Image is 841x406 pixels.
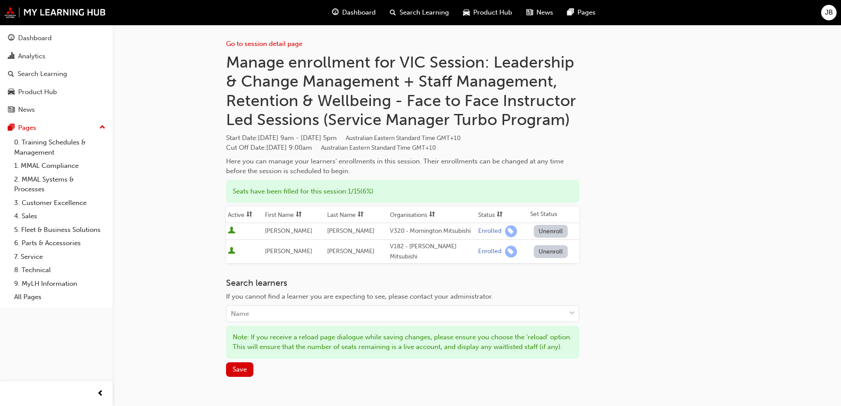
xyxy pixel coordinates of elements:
[18,69,67,79] div: Search Learning
[11,173,109,196] a: 2. MMAL Systems & Processes
[8,53,15,61] span: chart-icon
[505,225,517,237] span: learningRecordVerb_ENROLL-icon
[4,84,109,100] a: Product Hub
[473,8,512,18] span: Product Hub
[226,144,436,152] span: Cut Off Date : [DATE] 9:00am
[226,180,579,203] div: Seats have been filled for this session : 1 / 15 ( 6% )
[4,30,109,46] a: Dashboard
[358,211,364,219] span: sorting-icon
[11,277,109,291] a: 9. MyLH Information
[8,34,15,42] span: guage-icon
[327,247,374,255] span: [PERSON_NAME]
[519,4,560,22] a: news-iconNews
[327,227,374,235] span: [PERSON_NAME]
[825,8,833,18] span: JB
[4,7,106,18] img: mmal
[536,8,553,18] span: News
[478,227,502,235] div: Enrolled
[11,250,109,264] a: 7. Service
[534,245,568,258] button: Unenroll
[8,88,15,96] span: car-icon
[429,211,435,219] span: sorting-icon
[11,290,109,304] a: All Pages
[11,263,109,277] a: 8. Technical
[4,48,109,65] a: Analytics
[4,120,109,136] button: Pages
[390,226,475,236] div: V320 - Mornington Mitsubishi
[226,326,579,359] div: Note: If you receive a reload page dialogue while saving changes, please ensure you choose the 'r...
[528,206,579,223] th: Set Status
[821,5,837,20] button: JB
[11,223,109,237] a: 5. Fleet & Business Solutions
[8,124,15,132] span: pages-icon
[505,246,517,258] span: learningRecordVerb_ENROLL-icon
[346,134,460,142] span: Australian Eastern Standard Time GMT+10
[246,211,253,219] span: sorting-icon
[18,123,36,133] div: Pages
[226,292,493,300] span: If you cannot find a learner you are expecting to see, please contact your administrator.
[18,105,35,115] div: News
[390,7,396,18] span: search-icon
[8,70,14,78] span: search-icon
[228,227,235,235] span: User is active
[99,122,106,133] span: up-icon
[231,309,249,319] div: Name
[18,87,57,97] div: Product Hub
[265,247,312,255] span: [PERSON_NAME]
[226,156,579,176] div: Here you can manage your learners' enrollments in this session. Their enrollments can be changed ...
[226,133,579,143] span: Start Date :
[560,4,603,22] a: pages-iconPages
[4,28,109,120] button: DashboardAnalyticsSearch LearningProduct HubNews
[390,242,475,262] div: V182 - [PERSON_NAME] Mitsubishi
[325,4,383,22] a: guage-iconDashboard
[388,206,476,223] th: Toggle SortBy
[400,8,449,18] span: Search Learning
[226,206,263,223] th: Toggle SortBy
[456,4,519,22] a: car-iconProduct Hub
[478,247,502,256] div: Enrolled
[325,206,388,223] th: Toggle SortBy
[226,362,253,377] button: Save
[8,106,15,114] span: news-icon
[476,206,528,223] th: Toggle SortBy
[226,53,579,129] h1: Manage enrollment for VIC Session: Leadership & Change Management + Staff Management, Retention &...
[463,7,470,18] span: car-icon
[263,206,326,223] th: Toggle SortBy
[497,211,503,219] span: sorting-icon
[265,227,312,235] span: [PERSON_NAME]
[11,159,109,173] a: 1. MMAL Compliance
[569,308,575,319] span: down-icon
[18,51,45,61] div: Analytics
[226,278,579,288] h3: Search learners
[11,236,109,250] a: 6. Parts & Accessories
[526,7,533,18] span: news-icon
[11,136,109,159] a: 0. Training Schedules & Management
[233,365,247,373] span: Save
[383,4,456,22] a: search-iconSearch Learning
[296,211,302,219] span: sorting-icon
[97,388,104,399] span: prev-icon
[534,225,568,238] button: Unenroll
[18,33,52,43] div: Dashboard
[4,66,109,82] a: Search Learning
[226,40,302,48] a: Go to session detail page
[577,8,596,18] span: Pages
[11,196,109,210] a: 3. Customer Excellence
[332,7,339,18] span: guage-icon
[258,134,460,142] span: [DATE] 9am - [DATE] 5pm
[11,209,109,223] a: 4. Sales
[342,8,376,18] span: Dashboard
[228,247,235,256] span: User is active
[567,7,574,18] span: pages-icon
[4,102,109,118] a: News
[321,144,436,152] span: Australian Eastern Standard Time GMT+10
